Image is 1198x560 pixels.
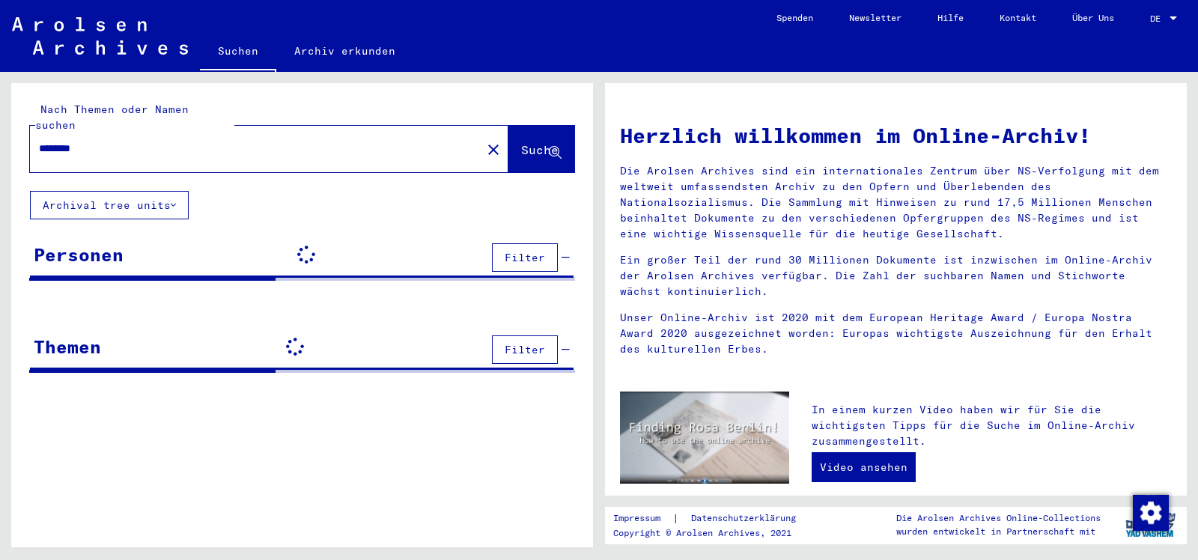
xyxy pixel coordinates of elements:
a: Video ansehen [812,452,916,482]
p: Die Arolsen Archives Online-Collections [896,511,1101,525]
button: Filter [492,243,558,272]
img: yv_logo.png [1122,506,1179,544]
p: Die Arolsen Archives sind ein internationales Zentrum über NS-Verfolgung mit dem weltweit umfasse... [620,163,1172,242]
span: Filter [505,251,545,264]
button: Clear [478,134,508,164]
div: Themen [34,333,101,360]
p: Ein großer Teil der rund 30 Millionen Dokumente ist inzwischen im Online-Archiv der Arolsen Archi... [620,252,1172,299]
img: Zustimmung ändern [1133,495,1169,531]
button: Archival tree units [30,191,189,219]
div: Personen [34,241,124,268]
div: | [613,511,814,526]
mat-icon: close [484,141,502,159]
a: Suchen [200,33,276,72]
mat-label: Nach Themen oder Namen suchen [35,103,189,132]
button: Suche [508,126,574,172]
button: Filter [492,335,558,364]
img: Arolsen_neg.svg [12,17,188,55]
a: Impressum [613,511,672,526]
h1: Herzlich willkommen im Online-Archiv! [620,120,1172,151]
a: Archiv erkunden [276,33,413,69]
span: DE [1150,13,1167,24]
span: Suche [521,142,559,157]
span: Filter [505,343,545,356]
img: video.jpg [620,392,789,484]
p: Unser Online-Archiv ist 2020 mit dem European Heritage Award / Europa Nostra Award 2020 ausgezeic... [620,310,1172,357]
p: In einem kurzen Video haben wir für Sie die wichtigsten Tipps für die Suche im Online-Archiv zusa... [812,402,1172,449]
p: Copyright © Arolsen Archives, 2021 [613,526,814,540]
a: Datenschutzerklärung [679,511,814,526]
p: wurden entwickelt in Partnerschaft mit [896,525,1101,538]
